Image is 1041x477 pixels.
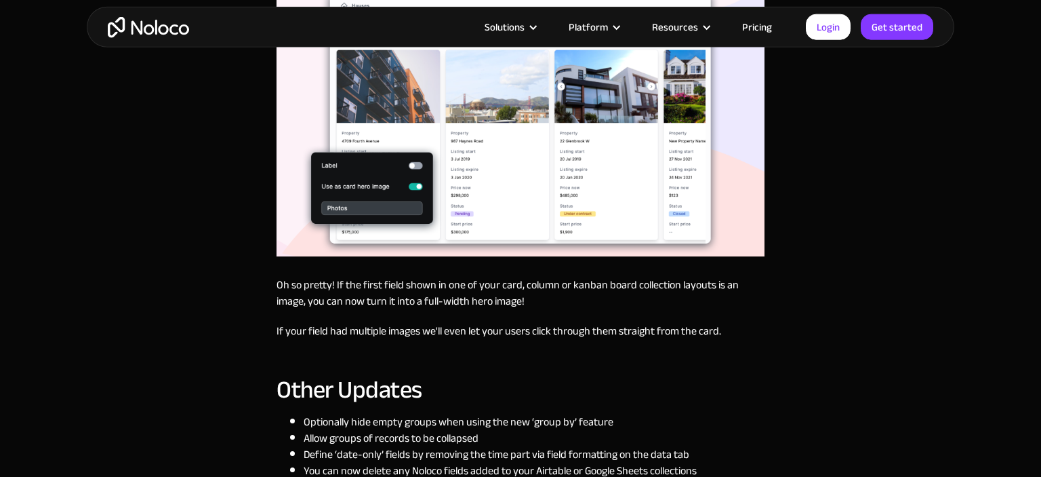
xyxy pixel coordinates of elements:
[652,18,698,36] div: Resources
[304,414,764,430] li: Optionally hide empty groups when using the new ‘group by’ feature
[806,14,851,40] a: Login
[108,17,189,38] a: home
[304,446,764,463] li: Define ‘date-only’ fields by removing the time part via field formatting on the data tab
[552,18,635,36] div: Platform
[861,14,933,40] a: Get started
[725,18,789,36] a: Pricing
[569,18,608,36] div: Platform
[468,18,552,36] div: Solutions
[635,18,725,36] div: Resources
[485,18,525,36] div: Solutions
[277,323,764,339] p: If your field had multiple images we'll even let your users click through them straight from the ...
[277,277,764,309] p: Oh so pretty! If the first field shown in one of your card, column or kanban board collection lay...
[304,430,764,446] li: Allow groups of records to be collapsed
[277,380,764,400] h3: Other Updates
